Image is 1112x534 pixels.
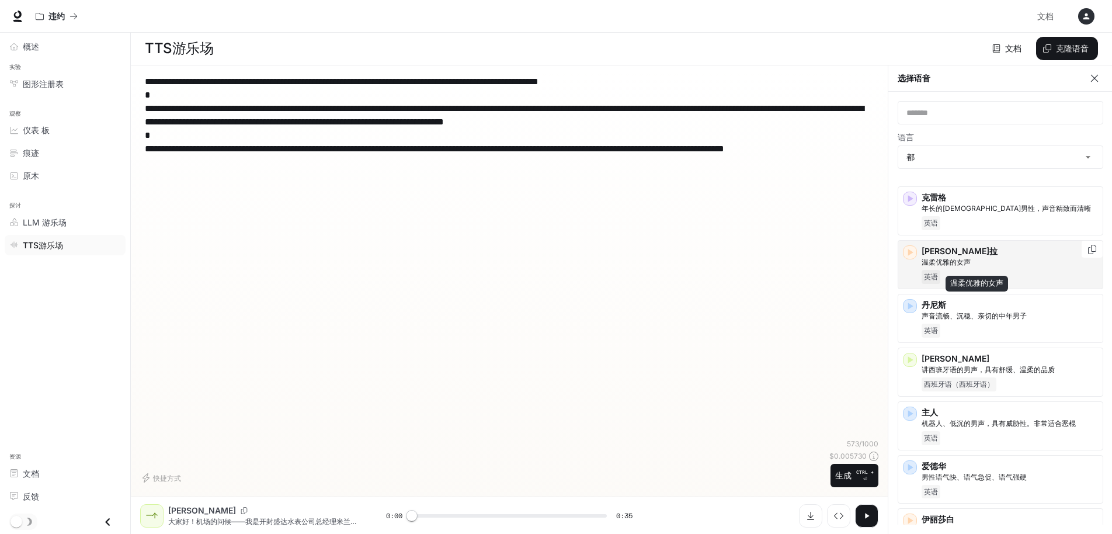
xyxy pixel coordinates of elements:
[922,299,1098,311] p: 丹尼斯
[946,276,1008,292] div: 温柔优雅的女声
[898,133,914,141] p: 语言
[856,469,874,476] p: CTRL +
[922,257,1098,268] p: 温柔优雅的女声
[989,37,1027,60] a: 文档
[168,505,236,516] p: [PERSON_NAME]
[143,507,161,525] div: 一个
[1056,41,1089,56] font: 克隆语音
[616,510,633,522] span: 0:35
[922,377,996,391] span: 西班牙语（西班牙语）
[922,353,1098,365] p: [PERSON_NAME]
[5,165,126,186] a: 原木
[23,239,63,251] span: TTS游乐场
[23,78,64,90] span: 图形注册表
[236,507,252,514] button: 复制语音 ID
[922,216,940,230] span: 英语
[863,476,867,481] font: ⏎
[898,146,1103,168] div: 都
[23,169,39,182] span: 原木
[922,485,940,499] span: 英语
[168,516,358,526] p: 大家好！机场的问候——我是开封盛达水表公司总经理米兰达。 我们的团队已经在前往[GEOGRAPHIC_DATA]的路上了！致我们所有的代理商、水务公司和水处理合作伙伴：我们不仅带来了高质量的水表...
[1037,9,1054,24] span: 文档
[847,439,878,449] p: / 1000
[922,203,1098,214] p: 年长的英国男性，声音精致而清晰
[5,120,126,140] a: 仪表 板
[1086,245,1098,254] button: 复制语音 ID
[799,504,822,528] button: 下载音频
[5,486,126,507] a: 反馈
[23,40,39,53] span: 概述
[922,365,1098,375] p: 讲西班牙语的男声，具有舒缓、温柔的品质
[1033,5,1070,28] a: 文档
[48,12,65,22] p: 违约
[830,464,878,488] button: 生成CTRL +⏎
[922,407,1098,418] p: 主人
[5,463,126,484] a: 文档
[5,212,126,233] a: LLM 游乐场
[23,147,39,159] span: 痕迹
[23,216,67,228] span: LLM 游乐场
[835,469,852,483] font: 生成
[30,5,83,28] button: 所有工作区
[922,270,940,284] span: 英语
[1005,41,1021,56] font: 文档
[922,431,940,445] span: 英语
[23,490,39,502] span: 反馈
[1036,37,1098,60] button: 克隆语音
[5,235,126,255] a: TTS游乐场
[922,324,940,338] span: 英语
[922,514,1098,525] p: 伊丽莎白
[140,469,186,487] button: 快捷方式
[386,510,402,522] span: 0:00
[847,439,859,448] font: 573
[145,37,213,60] h1: TTS游乐场
[23,124,50,136] span: 仪表 板
[153,472,181,484] font: 快捷方式
[922,311,1098,321] p: 声音流畅、沉稳、亲切的中年男子
[834,452,867,460] font: 0.005730
[5,143,126,163] a: 痕迹
[922,460,1098,472] p: 爱德华
[829,451,867,461] p: $
[922,472,1098,483] p: 男性语气快、语气急促、语气强硬
[95,510,121,534] button: 关闭抽屉
[827,504,850,528] button: 检查
[5,36,126,57] a: 概述
[922,192,1098,203] p: 克雷格
[922,418,1098,429] p: 机器人、低沉的男声，具有威胁性。非常适合恶棍
[922,245,1098,257] p: [PERSON_NAME]拉
[5,74,126,94] a: 图形注册表
[23,467,39,480] span: 文档
[11,515,22,528] span: 深色模式切换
